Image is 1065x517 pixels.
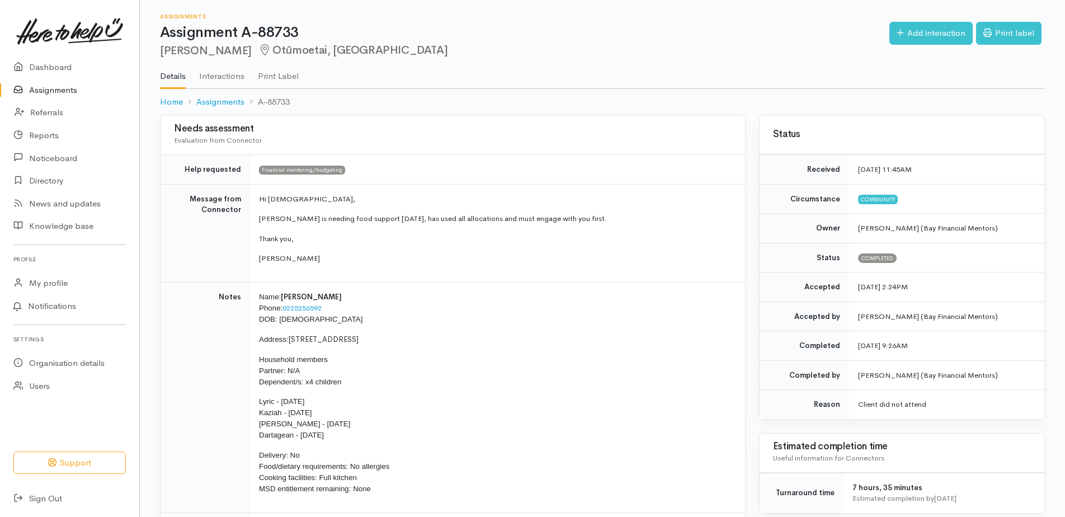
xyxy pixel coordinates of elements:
time: [DATE] 2:24PM [858,282,908,292]
td: Status [760,243,849,272]
h3: Status [773,129,1031,140]
a: Add interaction [889,22,973,45]
td: Help requested [161,155,250,185]
span: Useful information for Connectors [773,453,884,463]
td: Received [760,155,849,185]
a: Print label [976,22,1042,45]
a: Home [160,96,183,109]
nav: breadcrumb [160,89,1045,115]
span: 7 hours, 35 minutes [852,483,922,492]
td: Turnaround time [760,473,843,513]
span: [PERSON_NAME] (Bay Financial Mentors) [858,223,998,233]
td: Client did not attend [849,390,1044,419]
li: A-88733 [244,96,290,109]
a: Details [160,57,186,89]
span: Completed [858,253,897,262]
span: Lyric - [DATE] Kaziah - [DATE] [PERSON_NAME] - [DATE] Dartagean - [DATE] [259,397,350,439]
time: [DATE] 11:45AM [858,164,912,174]
a: Print Label [258,57,299,88]
td: Reason [760,390,849,419]
h6: Settings [13,332,126,347]
a: 0225256592 [282,303,322,313]
h2: [PERSON_NAME] [160,44,889,57]
a: Interactions [199,57,244,88]
a: Assignments [196,96,244,109]
h6: Assignments [160,13,889,20]
td: [PERSON_NAME] (Bay Financial Mentors) [849,360,1044,390]
span: Community [858,195,898,204]
td: [PERSON_NAME] (Bay Financial Mentors) [849,302,1044,331]
span: Otūmoetai, [GEOGRAPHIC_DATA] [258,43,447,57]
h1: Assignment A-88733 [160,25,889,41]
span: [PERSON_NAME] [281,292,342,302]
span: [STREET_ADDRESS] [289,335,359,344]
span: Financial mentoring/budgeting [259,166,345,175]
td: Completed [760,331,849,361]
span: Phone: [259,304,282,312]
p: [PERSON_NAME] [259,253,732,264]
h6: Profile [13,252,126,267]
p: Thank you, [259,233,732,245]
td: Owner [760,214,849,243]
td: Completed by [760,360,849,390]
td: Accepted [760,272,849,302]
span: Address: [259,335,289,344]
span: Evaluation from Connector [174,135,262,145]
span: Name: [259,293,281,301]
time: [DATE] [934,493,956,503]
td: Notes [161,282,250,513]
time: [DATE] 9:26AM [858,341,908,350]
span: Delivery: No Food/dietary requirements: No allergies Cooking facilities: Full kitchen MSD entitle... [259,451,389,493]
p: [PERSON_NAME] is needing food support [DATE], has used all allocations and must engage with you f... [259,213,732,224]
button: Support [13,452,126,474]
h3: Estimated completion time [773,441,1031,452]
div: Estimated completion by [852,493,1031,504]
span: Household members Partner: N/A Dependent/s: x4 children [259,355,341,386]
span: DOB: [DEMOGRAPHIC_DATA] [259,315,362,323]
td: Accepted by [760,302,849,331]
p: Hi [DEMOGRAPHIC_DATA], [259,194,732,205]
td: Message from Connector [161,184,250,282]
td: Circumstance [760,184,849,214]
h3: Needs assessment [174,124,732,134]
